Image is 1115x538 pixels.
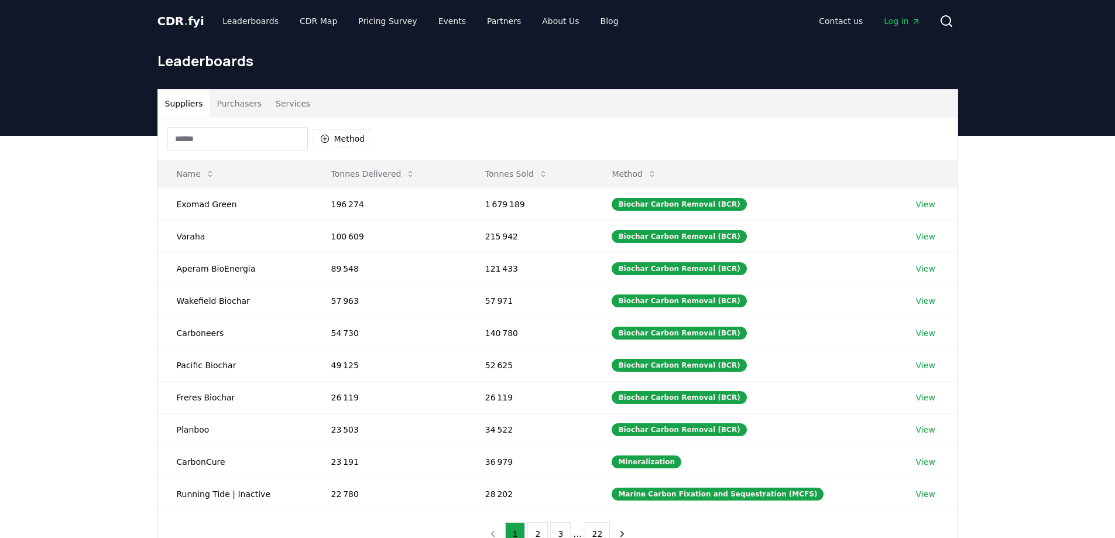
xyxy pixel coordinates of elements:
div: Mineralization [612,455,681,468]
a: CDR Map [290,11,346,32]
button: Services [269,90,317,118]
a: View [916,295,935,307]
td: 57 971 [466,285,593,317]
td: CarbonCure [158,446,313,478]
nav: Main [213,11,627,32]
a: View [916,231,935,242]
div: Biochar Carbon Removal (BCR) [612,423,746,436]
a: Log in [874,11,929,32]
div: Biochar Carbon Removal (BCR) [612,391,746,404]
td: 52 625 [466,349,593,381]
td: 54 730 [313,317,466,349]
td: 36 979 [466,446,593,478]
button: Name [167,162,224,186]
td: Exomad Green [158,188,313,220]
a: View [916,327,935,339]
td: 23 191 [313,446,466,478]
button: Tonnes Sold [476,162,557,186]
a: Leaderboards [213,11,288,32]
td: 23 503 [313,413,466,446]
td: Wakefield Biochar [158,285,313,317]
td: 26 119 [313,381,466,413]
a: View [916,456,935,468]
td: 28 202 [466,478,593,510]
td: Freres Biochar [158,381,313,413]
div: Biochar Carbon Removal (BCR) [612,230,746,243]
td: Aperam BioEnergia [158,252,313,285]
td: Pacific Biochar [158,349,313,381]
a: Events [429,11,475,32]
a: Partners [478,11,530,32]
a: View [916,488,935,500]
td: 26 119 [466,381,593,413]
td: Varaha [158,220,313,252]
a: View [916,263,935,275]
a: Pricing Survey [349,11,426,32]
td: 140 780 [466,317,593,349]
a: View [916,198,935,210]
td: Running Tide | Inactive [158,478,313,510]
td: 100 609 [313,220,466,252]
div: Marine Carbon Fixation and Sequestration (MCFS) [612,488,824,501]
a: CDR.fyi [157,13,204,29]
td: 89 548 [313,252,466,285]
td: 22 780 [313,478,466,510]
div: Biochar Carbon Removal (BCR) [612,294,746,307]
a: View [916,424,935,436]
div: Biochar Carbon Removal (BCR) [612,262,746,275]
td: 49 125 [313,349,466,381]
h1: Leaderboards [157,52,958,70]
td: 1 679 189 [466,188,593,220]
td: 57 963 [313,285,466,317]
div: Biochar Carbon Removal (BCR) [612,359,746,372]
a: Blog [591,11,628,32]
a: Contact us [809,11,872,32]
a: View [916,359,935,371]
td: 215 942 [466,220,593,252]
span: CDR fyi [157,14,204,28]
td: Carboneers [158,317,313,349]
a: About Us [533,11,588,32]
button: Method [313,129,373,148]
button: Suppliers [158,90,210,118]
span: Log in [884,15,920,27]
td: 121 433 [466,252,593,285]
td: Planboo [158,413,313,446]
a: View [916,392,935,403]
div: Biochar Carbon Removal (BCR) [612,327,746,340]
button: Purchasers [210,90,269,118]
span: . [184,14,188,28]
td: 34 522 [466,413,593,446]
td: 196 274 [313,188,466,220]
button: Tonnes Delivered [322,162,425,186]
button: Method [602,162,666,186]
nav: Main [809,11,929,32]
div: Biochar Carbon Removal (BCR) [612,198,746,211]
